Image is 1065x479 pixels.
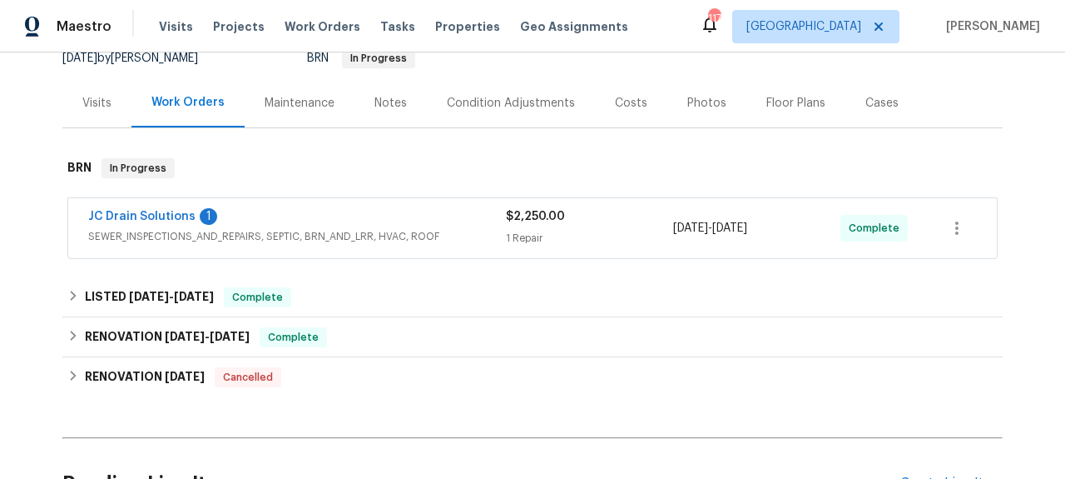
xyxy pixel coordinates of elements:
[57,18,111,35] span: Maestro
[213,18,265,35] span: Projects
[746,18,861,35] span: [GEOGRAPHIC_DATA]
[673,220,747,237] span: -
[88,211,196,222] a: JC Drain Solutions
[62,317,1003,357] div: RENOVATION [DATE]-[DATE]Complete
[766,95,825,112] div: Floor Plans
[307,52,415,64] span: BRN
[62,142,1003,195] div: BRN In Progress
[85,327,250,347] h6: RENOVATION
[88,228,506,245] span: SEWER_INSPECTIONS_AND_REPAIRS, SEPTIC, BRN_AND_LRR, HVAC, ROOF
[265,95,334,112] div: Maintenance
[939,18,1040,35] span: [PERSON_NAME]
[506,211,565,222] span: $2,250.00
[62,357,1003,397] div: RENOVATION [DATE]Cancelled
[210,331,250,342] span: [DATE]
[225,289,290,306] span: Complete
[174,291,214,302] span: [DATE]
[261,329,325,346] span: Complete
[673,222,708,234] span: [DATE]
[447,95,575,112] div: Condition Adjustments
[159,18,193,35] span: Visits
[200,208,217,225] div: 1
[129,291,214,302] span: -
[67,158,92,178] h6: BRN
[615,95,647,112] div: Costs
[380,21,415,32] span: Tasks
[506,230,673,247] div: 1 Repair
[165,371,205,382] span: [DATE]
[435,18,500,35] span: Properties
[344,53,414,63] span: In Progress
[129,291,169,302] span: [DATE]
[85,287,214,307] h6: LISTED
[687,95,726,112] div: Photos
[374,95,407,112] div: Notes
[85,367,205,387] h6: RENOVATION
[712,222,747,234] span: [DATE]
[62,52,97,64] span: [DATE]
[103,160,173,177] span: In Progress
[151,94,225,111] div: Work Orders
[165,331,205,342] span: [DATE]
[62,277,1003,317] div: LISTED [DATE]-[DATE]Complete
[520,18,628,35] span: Geo Assignments
[865,95,899,112] div: Cases
[62,48,218,68] div: by [PERSON_NAME]
[165,331,250,342] span: -
[708,10,720,27] div: 117
[216,369,280,386] span: Cancelled
[285,18,360,35] span: Work Orders
[82,95,111,112] div: Visits
[849,220,906,237] span: Complete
